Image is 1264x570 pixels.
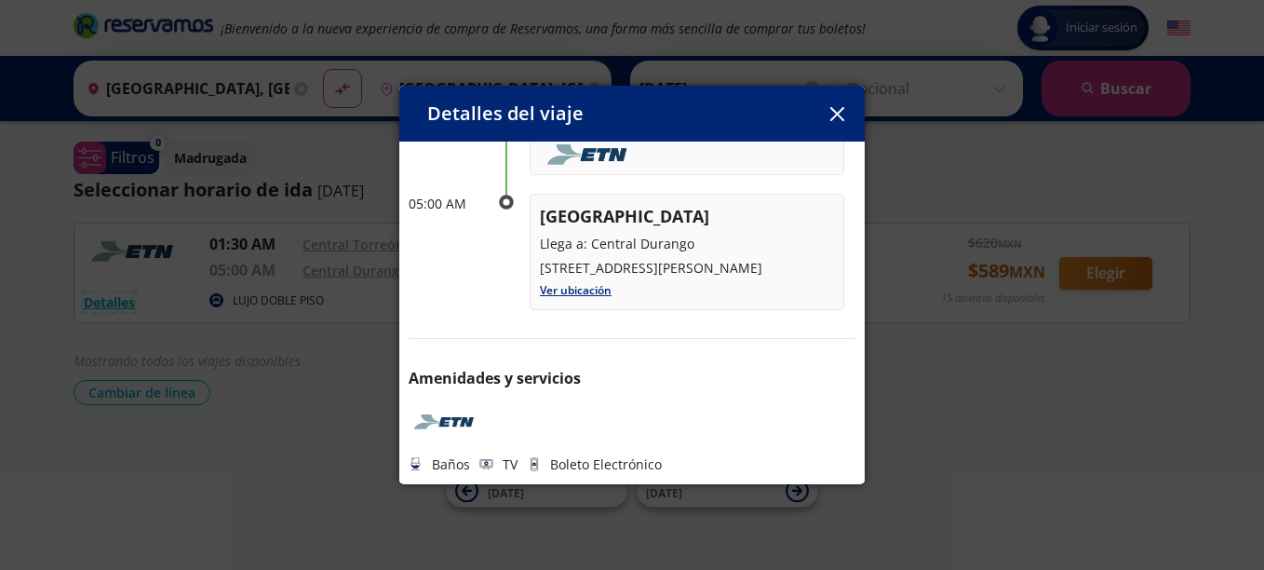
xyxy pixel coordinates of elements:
[503,455,518,474] p: TV
[409,194,483,213] p: 05:00 AM
[540,258,834,278] p: [STREET_ADDRESS][PERSON_NAME]
[540,204,834,229] p: [GEOGRAPHIC_DATA]
[540,144,639,165] img: foobar2.png
[427,100,584,128] p: Detalles del viaje
[409,367,855,389] p: Amenidades y servicios
[550,455,662,474] p: Boleto Electrónico
[540,282,612,298] a: Ver ubicación
[540,234,834,253] p: Llega a: Central Durango
[409,408,483,436] img: ETN
[432,455,470,474] p: Baños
